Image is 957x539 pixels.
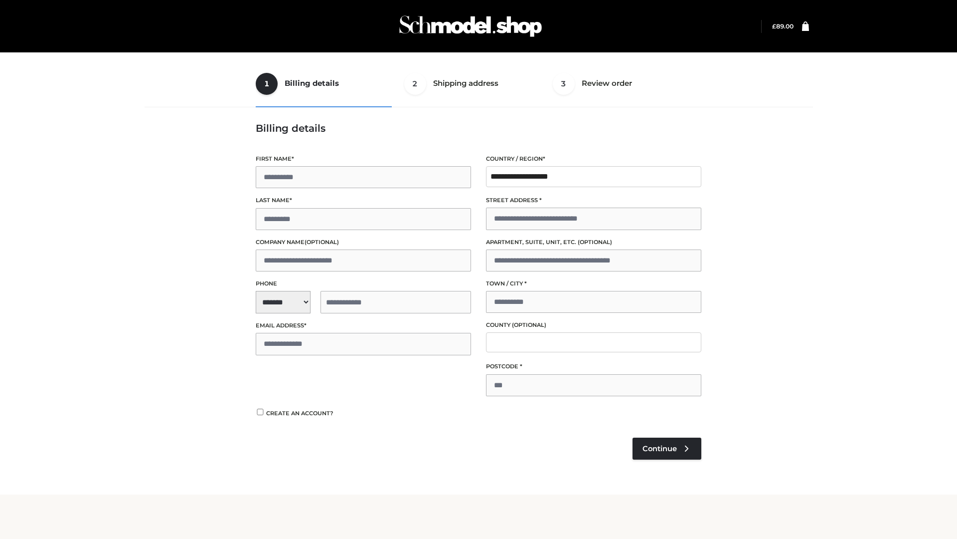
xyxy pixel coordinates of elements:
[256,122,701,134] h3: Billing details
[396,6,545,46] img: Schmodel Admin 964
[486,279,701,288] label: Town / City
[486,320,701,330] label: County
[512,321,546,328] span: (optional)
[266,410,333,417] span: Create an account?
[772,22,794,30] a: £89.00
[486,238,701,247] label: Apartment, suite, unit, etc.
[486,154,701,164] label: Country / Region
[256,321,471,330] label: Email address
[256,409,265,415] input: Create an account?
[578,239,612,246] span: (optional)
[256,154,471,164] label: First name
[633,438,701,460] a: Continue
[642,444,677,453] span: Continue
[486,196,701,205] label: Street address
[256,196,471,205] label: Last name
[772,22,794,30] bdi: 89.00
[305,239,339,246] span: (optional)
[772,22,776,30] span: £
[256,279,471,288] label: Phone
[486,362,701,371] label: Postcode
[256,238,471,247] label: Company name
